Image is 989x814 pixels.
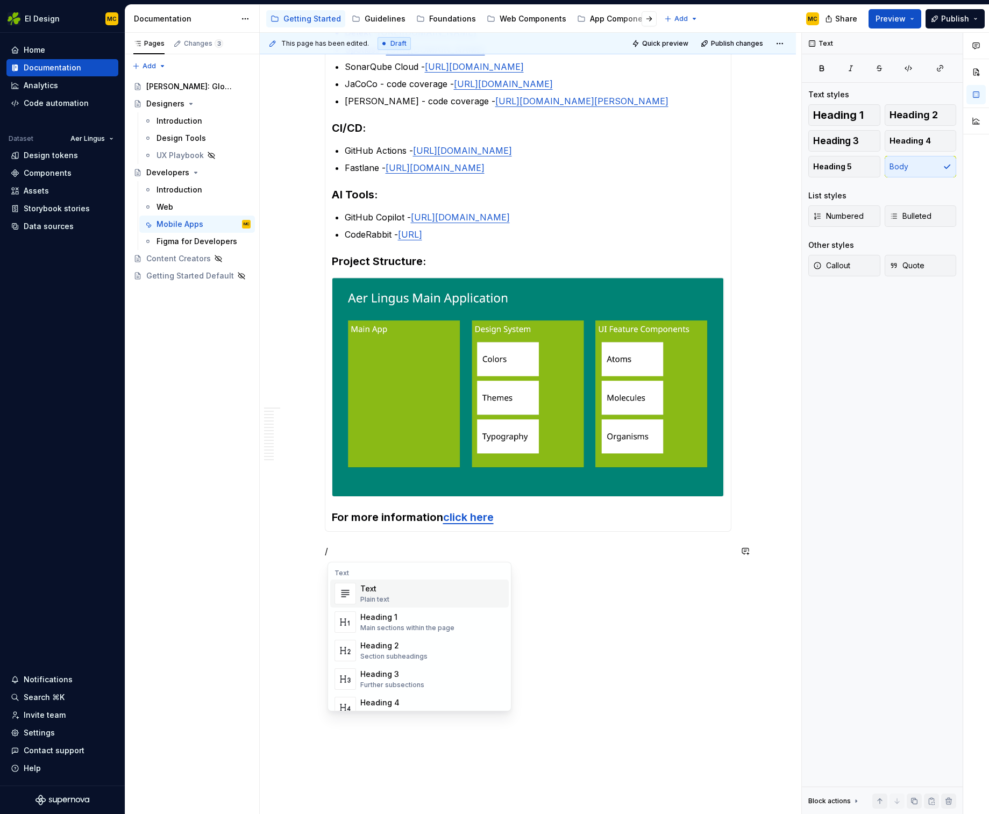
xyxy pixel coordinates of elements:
button: Search ⌘K [6,689,118,706]
a: Content Creators [129,250,255,267]
span: Draft [390,39,407,48]
span: Heading 2 [890,110,938,120]
a: Introduction [139,112,255,130]
span: 3 [215,39,223,48]
a: App Components [573,10,659,27]
svg: Supernova Logo [35,795,89,805]
div: Developers [146,167,189,178]
button: Heading 2 [885,104,957,126]
div: Introduction [156,184,202,195]
a: Code automation [6,95,118,112]
div: Text styles [808,89,849,100]
span: Quick preview [642,39,688,48]
p: GitHub Copilot - [345,211,724,224]
div: Getting Started [283,13,341,24]
button: Heading 4 [885,130,957,152]
button: Callout [808,255,880,276]
div: Help [24,763,41,774]
p: SonarQube Cloud - [345,60,724,73]
span: Numbered [813,211,864,222]
button: Quote [885,255,957,276]
div: Changes [184,39,223,48]
div: Introduction [156,116,202,126]
a: [URL][DOMAIN_NAME] [425,61,524,72]
img: 56b5df98-d96d-4d7e-807c-0afdf3bdaefa.png [8,12,20,25]
button: Help [6,760,118,777]
button: Notifications [6,671,118,688]
button: Publish changes [698,36,768,51]
span: Callout [813,260,850,271]
a: [URL][DOMAIN_NAME] [454,78,553,89]
a: UX Playbook [139,147,255,164]
button: Add [129,59,169,74]
a: Documentation [6,59,118,76]
a: Foundations [412,10,480,27]
a: Invite team [6,706,118,724]
button: Share [820,9,864,28]
h3: Project Structure: [332,254,724,269]
span: / [325,546,328,556]
div: Design Tools [156,133,206,144]
img: e9ec1e40-10a2-45cd-b026-25b7f401b2fa.jpg [332,278,724,496]
div: Content Creators [146,253,211,264]
div: Settings [24,727,55,738]
div: List styles [808,190,846,201]
div: MC [244,219,250,230]
button: Numbered [808,205,880,227]
h3: CI/CD: [332,120,724,135]
span: Heading 5 [813,161,852,172]
p: [PERSON_NAME] - code coverage - [345,95,724,108]
div: Web [156,202,173,212]
span: Add [674,15,688,23]
p: Fastlane - [345,161,724,174]
button: Publish [926,9,985,28]
a: Web [139,198,255,216]
a: click here [443,511,494,524]
button: Heading 3 [808,130,880,152]
button: Bulleted [885,205,957,227]
a: Designers [129,95,255,112]
a: Components [6,165,118,182]
div: Foundations [429,13,476,24]
a: Introduction [139,181,255,198]
p: GitHub Actions - [345,144,724,157]
span: This page has been edited. [281,39,369,48]
span: Bulleted [890,211,931,222]
span: Quote [890,260,924,271]
div: Mobile Apps [156,219,203,230]
span: Heading 3 [813,135,859,146]
div: Assets [24,185,49,196]
a: Analytics [6,77,118,94]
div: Dataset [9,134,33,143]
a: Guidelines [347,10,410,27]
a: [URL][DOMAIN_NAME] [413,145,512,156]
button: Preview [869,9,921,28]
div: UX Playbook [156,150,204,161]
div: Block actions [808,797,851,805]
a: [URL][DOMAIN_NAME] [411,212,510,223]
p: JaCoCo - code coverage - [345,77,724,90]
a: [URL][DOMAIN_NAME] [386,162,485,173]
span: Aer Lingus [70,134,105,143]
span: Heading 1 [813,110,864,120]
div: Design tokens [24,150,78,161]
div: Invite team [24,710,66,720]
div: Page tree [266,8,659,30]
div: MC [808,15,817,23]
button: Heading 1 [808,104,880,126]
button: EI DesignMC [2,7,123,30]
div: Components [24,168,72,178]
div: Code automation [24,98,89,109]
div: [PERSON_NAME]: Global Experience Language [146,81,235,92]
span: Share [835,13,857,24]
a: Web Components [482,10,571,27]
div: Guidelines [365,13,405,24]
span: Add [143,62,156,70]
div: Pages [133,39,165,48]
span: Preview [876,13,906,24]
div: Page tree [129,78,255,284]
div: App Components [590,13,654,24]
a: Developers [129,164,255,181]
a: Getting Started Default [129,267,255,284]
